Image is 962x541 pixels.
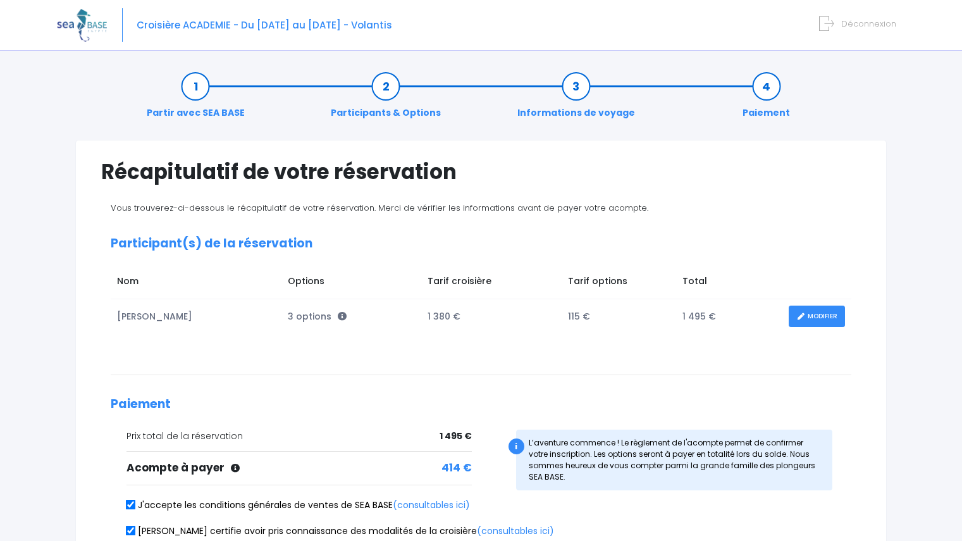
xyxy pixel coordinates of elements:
span: Croisière ACADEMIE - Du [DATE] au [DATE] - Volantis [137,18,392,32]
a: Informations de voyage [511,80,641,120]
input: J'accepte les conditions générales de ventes de SEA BASE(consultables ici) [126,500,136,510]
td: Tarif croisière [421,268,562,299]
a: (consultables ici) [477,525,554,537]
h2: Participant(s) de la réservation [111,237,851,251]
span: 1 495 € [440,430,472,443]
div: i [509,438,524,454]
td: [PERSON_NAME] [111,299,281,334]
td: Tarif options [562,268,676,299]
div: Prix total de la réservation [126,430,472,443]
h1: Récapitulatif de votre réservation [101,159,861,184]
label: J'accepte les conditions générales de ventes de SEA BASE [126,499,470,512]
td: 1 495 € [676,299,782,334]
div: L’aventure commence ! Le règlement de l'acompte permet de confirmer votre inscription. Les option... [516,430,833,490]
a: Partir avec SEA BASE [140,80,251,120]
td: 115 € [562,299,676,334]
a: (consultables ici) [393,499,470,511]
span: Vous trouverez-ci-dessous le récapitulatif de votre réservation. Merci de vérifier les informatio... [111,202,648,214]
span: 414 € [441,460,472,476]
label: [PERSON_NAME] certifie avoir pris connaissance des modalités de la croisière [126,525,554,538]
input: [PERSON_NAME] certifie avoir pris connaissance des modalités de la croisière(consultables ici) [126,525,136,535]
td: Options [281,268,421,299]
a: MODIFIER [789,306,845,328]
span: 3 options [288,310,347,323]
div: Acompte à payer [126,460,472,476]
td: Nom [111,268,281,299]
a: Participants & Options [324,80,447,120]
a: Paiement [736,80,796,120]
td: 1 380 € [421,299,562,334]
h2: Paiement [111,397,851,412]
span: Déconnexion [841,18,896,30]
td: Total [676,268,782,299]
